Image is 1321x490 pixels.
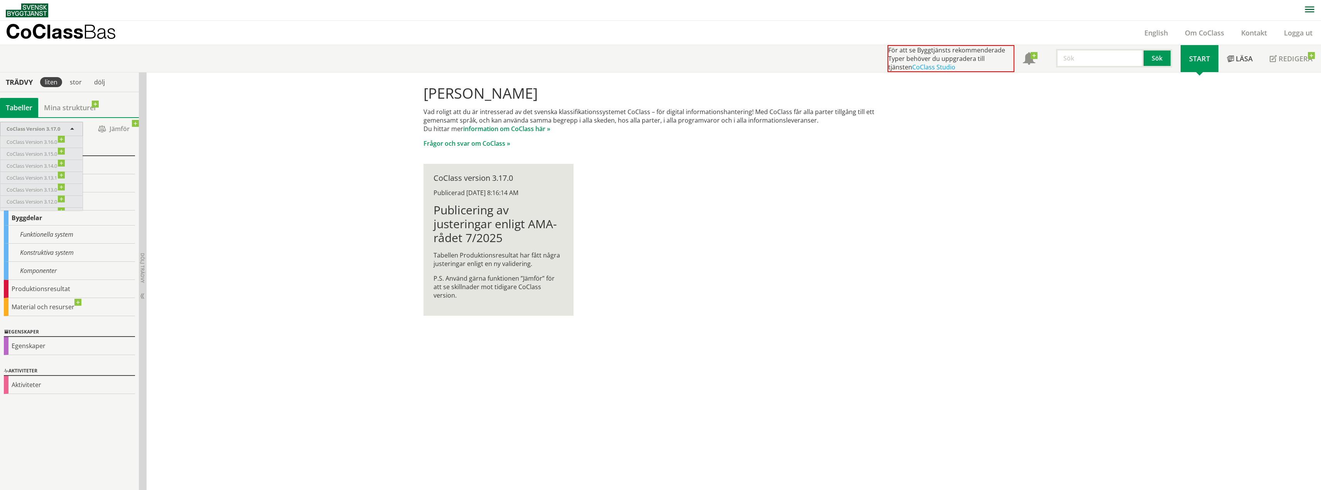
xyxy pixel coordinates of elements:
span: CoClass Version 3.16.0 [7,138,65,146]
h1: [PERSON_NAME] [423,84,898,101]
a: Om CoClass [1176,28,1233,37]
span: CoClass Version 3.13.0 [7,185,65,194]
h1: Publicering av justeringar enligt AMA-rådet 7/2025 [434,203,563,245]
div: Egenskaper [4,337,135,355]
span: Notifikationer [1023,53,1035,66]
div: Material och resurser [4,298,135,316]
div: dölj [89,77,110,87]
div: stor [65,77,86,87]
div: Funktionella system [4,226,135,244]
div: Byggdelar [4,210,135,226]
img: Svensk Byggtjänst [6,3,48,17]
a: CoClass Studio [912,63,955,71]
span: Dölj trädvy [139,253,146,283]
a: Mina strukturer [38,98,103,117]
span: CoClass Version 3.12.0 [7,197,65,206]
div: Egenskaper [4,328,135,337]
div: Aktiviteter [4,367,135,376]
div: Aktiviteter [4,376,135,394]
a: CoClassBas [6,21,133,45]
a: Kontakt [1233,28,1275,37]
span: CoClass Version 3.15.0 [7,150,65,158]
span: CoClass Version 3.13.1 [7,173,65,182]
input: Sök [1056,49,1144,67]
a: Frågor och svar om CoClass » [423,139,510,148]
div: Publicerad [DATE] 8:16:14 AM [434,189,563,197]
div: Konstruktiva system [4,244,135,262]
p: Vad roligt att du är intresserad av det svenska klassifikationssystemet CoClass – för digital inf... [423,108,898,133]
a: Läsa [1218,45,1261,72]
div: liten [40,77,62,87]
span: Bas [83,20,116,43]
a: Start [1181,45,1218,72]
p: Tabellen Produktionsresultat har fått några justeringar enligt en ny validering. [434,251,563,268]
a: English [1136,28,1176,37]
div: CoClass version 3.17.0 [434,174,563,182]
div: För att se Byggtjänsts rekommenderade Typer behöver du uppgradera till tjänsten [887,45,1014,72]
span: Jämför [91,122,137,136]
span: Redigera [1279,54,1313,63]
p: P.S. Använd gärna funktionen ”Jämför” för att se skillnader mot tidigare CoClass version. [434,274,563,300]
div: Trädvy [2,78,37,86]
div: Produktionsresultat [4,280,135,298]
span: Start [1189,54,1210,63]
a: Logga ut [1275,28,1321,37]
button: Sök [1144,49,1172,67]
span: CoClass Version 3.17.0 [7,125,60,132]
div: Komponenter [4,262,135,280]
a: Redigera [1261,45,1321,72]
span: CoClass Version 3.14.0 [7,162,65,170]
span: CoClass Version 3.11.1 [7,209,65,218]
span: Läsa [1236,54,1253,63]
a: information om CoClass här » [463,125,550,133]
p: CoClass [6,27,116,36]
